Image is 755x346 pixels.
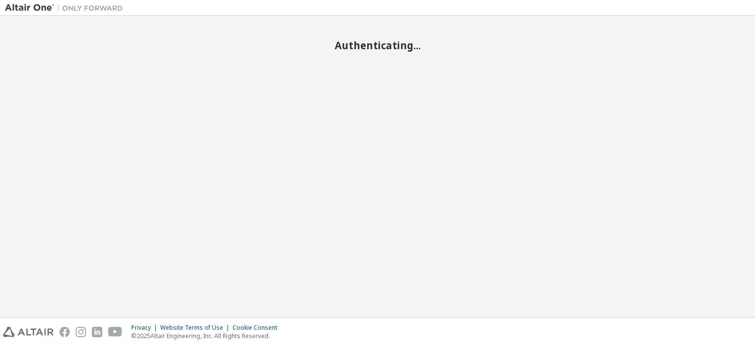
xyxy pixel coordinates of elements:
[76,327,86,337] img: instagram.svg
[5,3,128,13] img: Altair One
[3,327,54,337] img: altair_logo.svg
[5,39,750,52] h2: Authenticating...
[131,332,283,340] p: © 2025 Altair Engineering, Inc. All Rights Reserved.
[59,327,70,337] img: facebook.svg
[92,327,102,337] img: linkedin.svg
[232,324,283,332] div: Cookie Consent
[160,324,232,332] div: Website Terms of Use
[108,327,122,337] img: youtube.svg
[131,324,160,332] div: Privacy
